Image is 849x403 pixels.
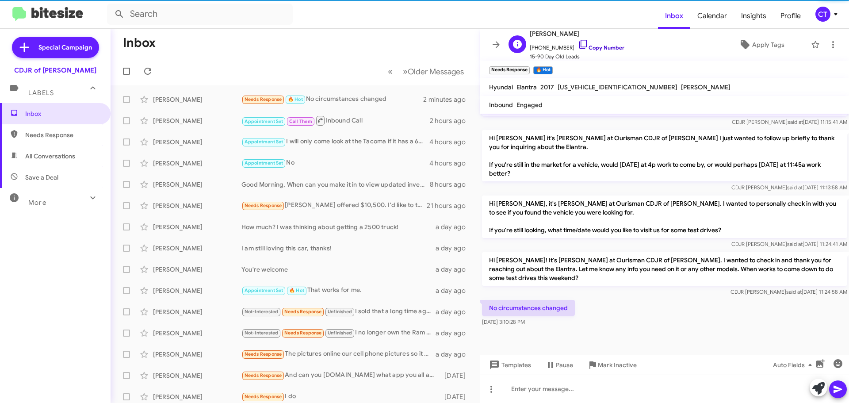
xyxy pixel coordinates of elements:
div: [PERSON_NAME] [153,350,241,359]
span: Older Messages [408,67,464,77]
div: [PERSON_NAME] [153,286,241,295]
input: Search [107,4,293,25]
div: a day ago [436,244,473,253]
a: Profile [773,3,808,29]
p: No circumstances changed [482,300,575,316]
span: Hyundai [489,83,513,91]
span: Elantra [516,83,537,91]
span: [PHONE_NUMBER] [530,39,624,52]
span: 🔥 Hot [288,96,303,102]
span: Needs Response [284,309,322,315]
a: Insights [734,3,773,29]
span: CDJR [PERSON_NAME] [DATE] 11:13:58 AM [731,184,847,191]
span: Appointment Set [245,288,283,293]
span: said at [787,184,803,191]
div: 4 hours ago [429,159,473,168]
div: I sold that a long time ago. I have a Ram2500 [241,307,436,317]
div: a day ago [436,350,473,359]
span: Inbound [489,101,513,109]
div: [PERSON_NAME] [153,95,241,104]
span: Pause [556,357,573,373]
div: Good Morning, When can you make it in to view updated inventory? [241,180,430,189]
span: » [403,66,408,77]
span: Apply Tags [752,37,784,53]
div: a day ago [436,329,473,338]
div: [PERSON_NAME] [153,265,241,274]
button: Mark Inactive [580,357,644,373]
div: [PERSON_NAME] [153,329,241,338]
div: I no longer own the Ram Promaster that I purchased from Ourisman. [241,328,436,338]
div: [PERSON_NAME] [153,201,241,210]
div: And can you [DOMAIN_NAME] what app you all are using when you make those cute videos [241,370,440,380]
span: said at [787,241,803,247]
div: I will only come look at the Tacoma if it has a 6ft bed. It's a 45 min drive to your business [241,137,429,147]
div: a day ago [436,286,473,295]
div: [DATE] [440,392,473,401]
div: No [241,158,429,168]
a: Special Campaign [12,37,99,58]
div: 2 hours ago [430,116,473,125]
span: « [388,66,393,77]
div: How much? I was thinking about getting a 2500 truck! [241,223,436,231]
span: Needs Response [245,394,282,399]
span: Engaged [516,101,543,109]
span: [PERSON_NAME] [530,28,624,39]
span: Needs Response [245,372,282,378]
span: Auto Fields [773,357,815,373]
div: That works for me. [241,285,436,296]
span: 15-90 Day Old Leads [530,52,624,61]
button: Pause [538,357,580,373]
div: The pictures online our cell phone pictures so it doesn't capture the car from a 360 perspective [241,349,436,359]
div: [PERSON_NAME] [153,371,241,380]
span: Mark Inactive [598,357,637,373]
small: Needs Response [489,66,530,74]
div: 21 hours ago [427,201,473,210]
span: CDJR [PERSON_NAME] [DATE] 11:15:41 AM [732,119,847,125]
span: Inbox [25,109,100,118]
div: You're welcome [241,265,436,274]
div: [PERSON_NAME] [153,116,241,125]
span: Needs Response [25,130,100,139]
div: CDJR of [PERSON_NAME] [14,66,96,75]
div: I am still loving this car, thanks! [241,244,436,253]
a: Copy Number [578,44,624,51]
small: 🔥 Hot [533,66,552,74]
button: CT [808,7,839,22]
div: [PERSON_NAME] [153,244,241,253]
div: Inbound Call [241,115,430,126]
span: Labels [28,89,54,97]
span: Appointment Set [245,119,283,124]
span: Calendar [690,3,734,29]
div: a day ago [436,265,473,274]
span: Needs Response [284,330,322,336]
a: Inbox [658,3,690,29]
div: 2 minutes ago [423,95,473,104]
button: Apply Tags [716,37,807,53]
span: CDJR [PERSON_NAME] [DATE] 11:24:41 AM [731,241,847,247]
div: CT [815,7,830,22]
div: [PERSON_NAME] [153,138,241,146]
div: I do [241,391,440,402]
span: Needs Response [245,351,282,357]
div: a day ago [436,307,473,316]
span: Call Them [289,119,312,124]
span: 🔥 Hot [289,288,304,293]
span: Special Campaign [38,43,92,52]
span: [DATE] 3:10:28 PM [482,319,525,325]
div: 8 hours ago [430,180,473,189]
div: a day ago [436,223,473,231]
span: Not-Interested [245,330,279,336]
div: [PERSON_NAME] [153,180,241,189]
div: [PERSON_NAME] offered $10,500. I'd like to take it if it's in the table still [241,200,427,211]
button: Auto Fields [766,357,822,373]
p: Hi [PERSON_NAME], it's [PERSON_NAME] at Ourisman CDJR of [PERSON_NAME]. I wanted to personally ch... [482,196,847,238]
span: Unfinished [328,330,352,336]
div: No circumstances changed [241,94,423,104]
button: Previous [382,62,398,81]
span: Not-Interested [245,309,279,315]
span: Appointment Set [245,160,283,166]
span: All Conversations [25,152,75,161]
